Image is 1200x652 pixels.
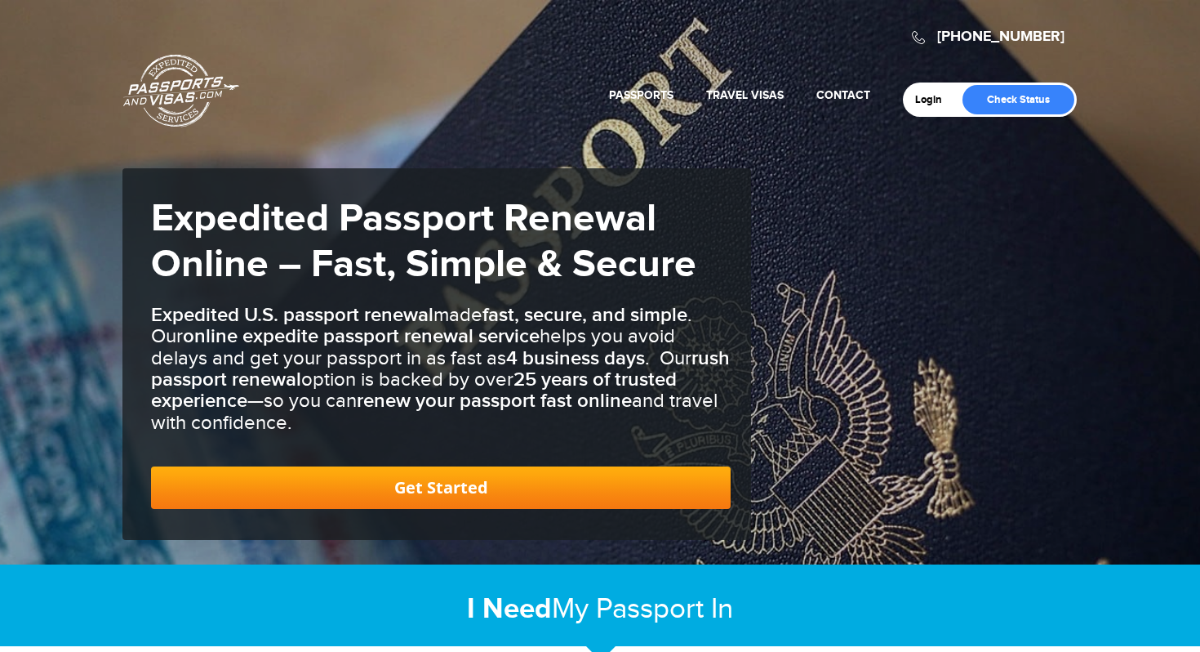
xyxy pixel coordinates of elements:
h2: My [122,592,1078,627]
b: Expedited U.S. passport renewal [151,303,433,327]
strong: Expedited Passport Renewal Online – Fast, Simple & Secure [151,195,696,288]
span: Passport In [596,592,733,626]
a: Passports [609,88,673,102]
h3: made . Our helps you avoid delays and get your passport in as fast as . Our option is backed by o... [151,305,731,434]
a: Contact [816,88,870,102]
a: Passports & [DOMAIN_NAME] [123,54,239,127]
a: Travel Visas [706,88,784,102]
b: online expedite passport renewal service [183,324,540,348]
a: Login [915,93,953,106]
a: [PHONE_NUMBER] [937,28,1064,46]
a: Check Status [962,85,1074,114]
b: fast, secure, and simple [482,303,687,327]
strong: I Need [467,592,552,627]
a: Get Started [151,467,731,509]
b: 4 business days [506,346,645,370]
b: 25 years of trusted experience [151,368,677,413]
b: renew your passport fast online [357,389,632,413]
b: rush passport renewal [151,346,730,391]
